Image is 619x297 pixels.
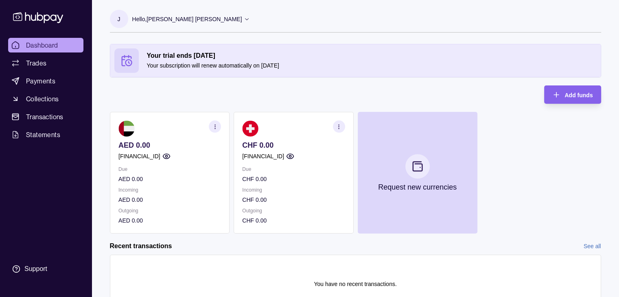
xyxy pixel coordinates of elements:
span: Add funds [564,92,593,98]
p: You have no recent transactions. [314,280,396,288]
span: Statements [26,130,60,140]
h2: Recent transactions [110,242,172,251]
span: Dashboard [26,40,58,50]
a: Collections [8,92,83,106]
a: Statements [8,127,83,142]
span: Transactions [26,112,63,122]
p: Incoming [242,186,345,194]
p: CHF 0.00 [242,216,345,225]
p: AED 0.00 [118,195,221,204]
p: Outgoing [242,206,345,215]
a: Transactions [8,109,83,124]
p: AED 0.00 [118,141,221,150]
span: Collections [26,94,59,104]
div: Support [24,264,47,273]
p: AED 0.00 [118,175,221,183]
a: Support [8,260,83,277]
a: Dashboard [8,38,83,52]
p: Hello, [PERSON_NAME] [PERSON_NAME] [132,15,242,24]
p: Due [118,165,221,174]
p: J [118,15,120,24]
a: Payments [8,74,83,88]
a: Trades [8,56,83,70]
p: [FINANCIAL_ID] [118,152,160,161]
p: CHF 0.00 [242,175,345,183]
p: CHF 0.00 [242,141,345,150]
img: ch [242,120,258,137]
span: Payments [26,76,55,86]
span: Trades [26,58,46,68]
p: [FINANCIAL_ID] [242,152,284,161]
img: ae [118,120,135,137]
button: Request new currencies [357,112,477,234]
a: See all [584,242,601,251]
p: Incoming [118,186,221,194]
p: Request new currencies [378,183,457,192]
p: AED 0.00 [118,216,221,225]
p: Due [242,165,345,174]
p: Outgoing [118,206,221,215]
h2: Your trial ends [DATE] [147,51,597,60]
p: Your subscription will renew automatically on [DATE] [147,61,597,70]
p: CHF 0.00 [242,195,345,204]
button: Add funds [544,85,601,104]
